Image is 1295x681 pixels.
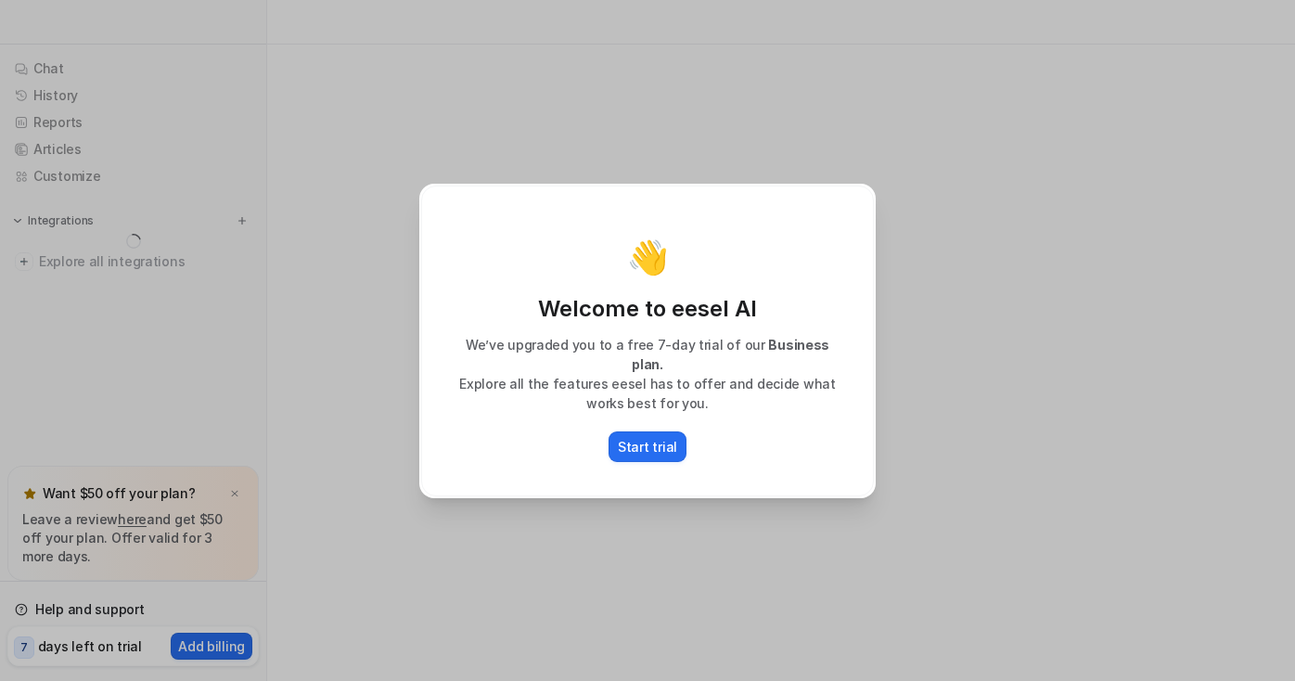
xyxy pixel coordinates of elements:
p: We’ve upgraded you to a free 7-day trial of our [441,335,854,374]
p: Start trial [618,437,677,456]
p: 👋 [627,238,669,276]
p: Welcome to eesel AI [441,294,854,324]
button: Start trial [609,431,686,462]
p: Explore all the features eesel has to offer and decide what works best for you. [441,374,854,413]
